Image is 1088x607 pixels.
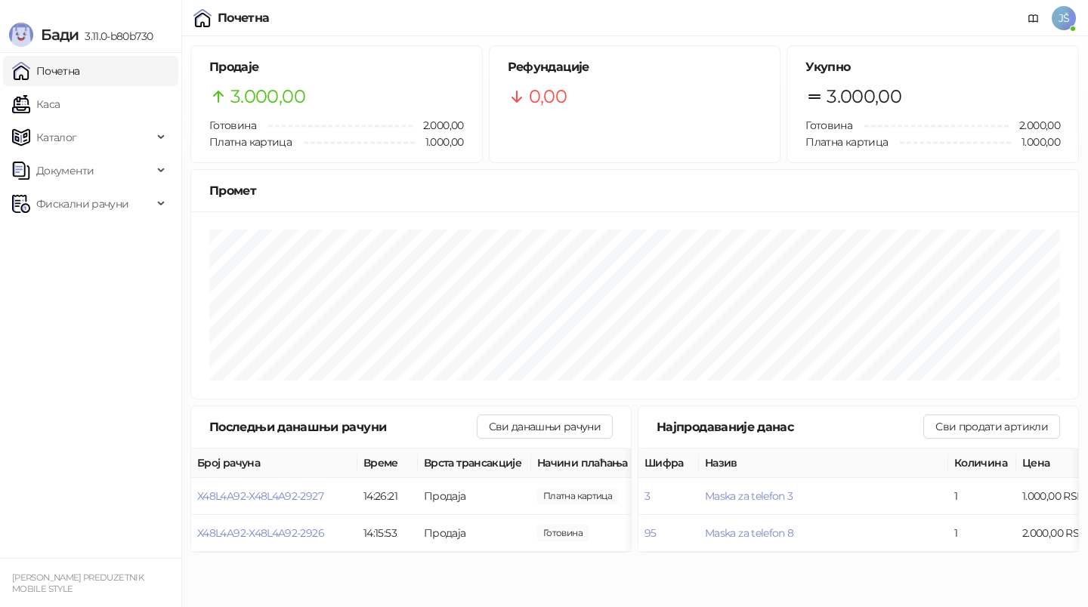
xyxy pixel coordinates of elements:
[644,489,650,503] button: 3
[638,448,699,478] th: Шифра
[9,23,33,47] img: Logo
[230,82,305,111] span: 3.000,00
[209,135,292,149] span: Платна картица
[357,515,418,552] td: 14:15:53
[1052,6,1076,30] span: JŠ
[357,448,418,478] th: Време
[827,82,901,111] span: 3.000,00
[36,122,77,153] span: Каталог
[209,418,477,436] div: Последњи данашњи рачуни
[1022,6,1046,30] a: Документација
[705,489,793,503] button: Maska za telefon 3
[191,448,357,478] th: Број рачуна
[805,119,852,132] span: Готовина
[705,526,793,540] button: Maska za telefon 8
[477,414,613,439] button: Сви данашњи рачуни
[218,12,270,24] div: Почетна
[805,58,1060,76] h5: Укупно
[644,526,657,540] button: 95
[415,134,464,150] span: 1.000,00
[12,89,60,119] a: Каса
[537,488,618,504] span: 1.000,00
[209,119,256,132] span: Готовина
[531,448,682,478] th: Начини плаћања
[418,478,531,515] td: Продаја
[36,189,128,219] span: Фискални рачуни
[529,82,567,111] span: 0,00
[537,525,589,541] span: 2.000,00
[12,56,80,86] a: Почетна
[657,418,923,436] div: Најпродаваније данас
[948,515,1016,552] td: 1
[948,478,1016,515] td: 1
[923,414,1060,439] button: Сви продати артикли
[209,58,464,76] h5: Продаје
[1009,117,1060,134] span: 2.000,00
[418,448,531,478] th: Врста трансакције
[36,156,94,186] span: Документи
[1011,134,1060,150] span: 1.000,00
[948,448,1016,478] th: Количина
[12,572,144,594] small: [PERSON_NAME] PREDUZETNIK MOBILE STYLE
[418,515,531,552] td: Продаја
[197,489,323,503] button: X48L4A92-X48L4A92-2927
[805,135,888,149] span: Платна картица
[699,448,948,478] th: Назив
[209,181,1060,200] div: Промет
[413,117,464,134] span: 2.000,00
[357,478,418,515] td: 14:26:21
[508,58,762,76] h5: Рефундације
[197,526,324,540] button: X48L4A92-X48L4A92-2926
[41,26,79,44] span: Бади
[79,29,153,43] span: 3.11.0-b80b730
